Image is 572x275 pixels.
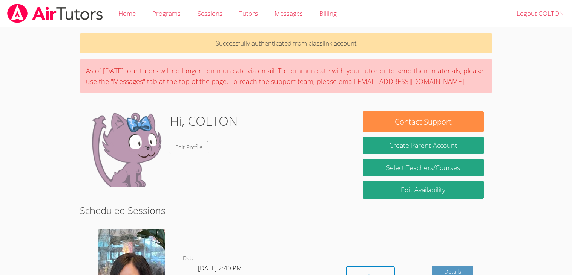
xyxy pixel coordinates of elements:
button: Create Parent Account [363,137,483,154]
span: [DATE] 2:40 PM [198,264,242,272]
span: Messages [274,9,303,18]
div: As of [DATE], our tutors will no longer communicate via email. To communicate with your tutor or ... [80,59,492,93]
img: default.png [88,111,164,187]
button: Contact Support [363,111,483,132]
a: Edit Profile [170,141,208,153]
dt: Date [183,254,195,263]
img: airtutors_banner-c4298cdbf04f3fff15de1276eac7730deb9818008684d7c2e4769d2f7ddbe033.png [6,4,104,23]
a: Select Teachers/Courses [363,159,483,176]
a: Edit Availability [363,181,483,199]
h1: Hi, COLTON [170,111,238,131]
p: Successfully authenticated from classlink account [80,33,492,53]
h2: Scheduled Sessions [80,203,492,217]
